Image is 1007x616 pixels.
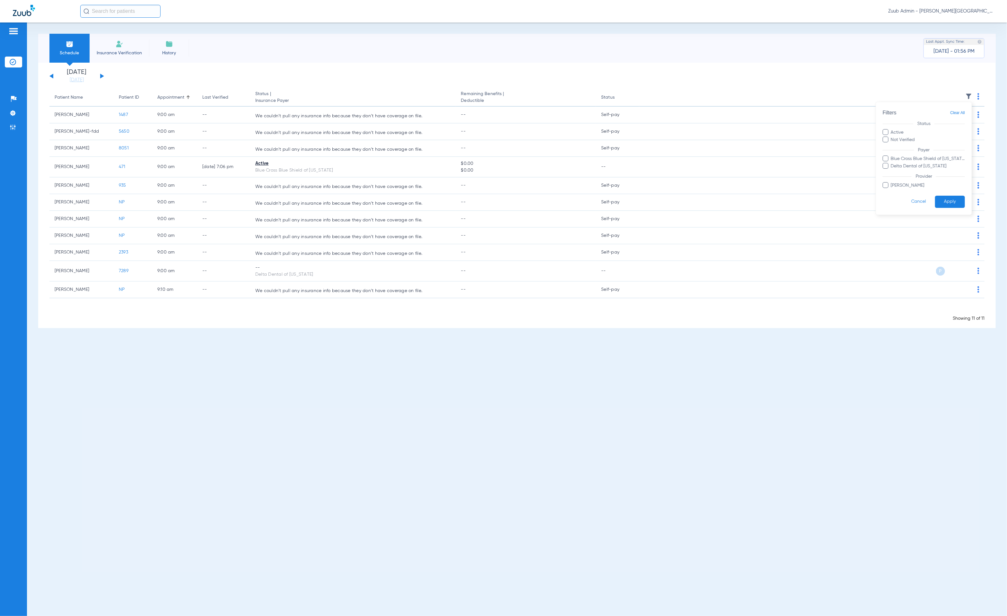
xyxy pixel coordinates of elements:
span: Blue Cross Blue Shield of [US_STATE] [891,156,965,163]
label: Not Verified [883,137,965,143]
button: Cancel [902,196,935,208]
span: Payer [914,148,934,152]
span: Filters [883,110,897,115]
span: Provider [912,174,936,179]
button: Apply [935,196,965,208]
span: Status [913,121,934,126]
span: [PERSON_NAME] [891,182,965,189]
span: Delta Dental of [US_STATE] [891,163,965,170]
span: Clear All [950,109,965,117]
label: Active [883,129,965,136]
